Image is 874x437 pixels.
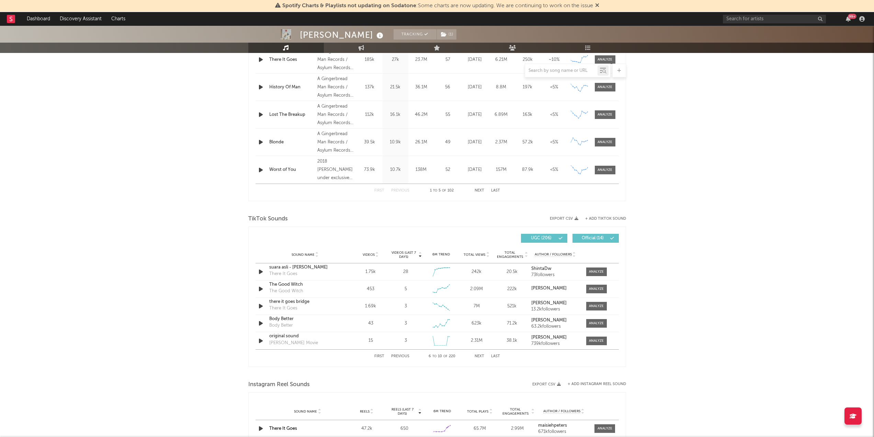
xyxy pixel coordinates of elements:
[410,139,432,146] div: 26.1M
[248,215,288,223] span: TikTok Sounds
[423,352,461,361] div: 6 10 220
[531,324,579,329] div: 63.2k followers
[443,355,447,358] span: of
[531,307,579,312] div: 13.2k followers
[490,139,513,146] div: 2.37M
[531,318,579,323] a: [PERSON_NAME]
[543,56,566,63] div: ~ 10 %
[463,111,486,118] div: [DATE]
[490,166,513,173] div: 157M
[490,56,513,63] div: 6.21M
[578,217,626,221] button: + Add TikTok Sound
[374,354,384,358] button: First
[410,84,432,91] div: 36.1M
[410,166,432,173] div: 138M
[269,84,314,91] a: History Of Man
[496,320,528,327] div: 71.2k
[585,217,626,221] button: + Add TikTok Sound
[425,252,457,257] div: 6M Trend
[531,286,579,291] a: [PERSON_NAME]
[436,84,460,91] div: 56
[292,253,315,257] span: Sound Name
[521,234,567,243] button: UGC(206)
[500,425,535,432] div: 2.99M
[543,166,566,173] div: <5%
[543,409,580,414] span: Author / Followers
[405,337,407,344] div: 3
[496,286,528,293] div: 222k
[359,56,381,63] div: 185k
[384,111,407,118] div: 16.1k
[317,47,355,72] div: A Gingerbread Man Records / Asylum Records UK release, Under exclusive license to Warner Music UK...
[355,337,387,344] div: 15
[475,189,484,193] button: Next
[403,269,408,275] div: 28
[531,335,567,340] strong: [PERSON_NAME]
[531,266,579,271] a: ShintaDw
[390,251,418,259] span: Videos (last 7 days)
[525,236,557,240] span: UGC ( 206 )
[269,139,314,146] div: Blonde
[317,75,355,100] div: A Gingerbread Man Records / Asylum Records UK release, Under exclusive license to Warner Music UK...
[22,12,55,26] a: Dashboard
[490,111,513,118] div: 6.89M
[269,322,293,329] div: Body Better
[359,84,381,91] div: 137k
[269,333,341,340] a: original sound
[538,429,590,434] div: 671k followers
[359,111,381,118] div: 112k
[410,111,432,118] div: 46.2M
[423,187,461,195] div: 1 5 102
[491,354,500,358] button: Last
[405,286,407,293] div: 5
[269,316,341,323] a: Body Better
[363,253,375,257] span: Videos
[410,56,432,63] div: 23.7M
[436,111,460,118] div: 55
[538,423,590,428] a: maisiehpeters
[461,286,492,293] div: 2.09M
[496,303,528,310] div: 521k
[355,303,387,310] div: 1.69k
[543,84,566,91] div: <5%
[572,234,619,243] button: Official(14)
[491,189,500,193] button: Last
[442,189,446,192] span: of
[531,335,579,340] a: [PERSON_NAME]
[531,273,579,277] div: 73 followers
[464,253,485,257] span: Total Views
[317,130,355,155] div: A Gingerbread Man Records / Asylum Records UK release, Under exclusive license to Warner Music UK...
[516,166,539,173] div: 87.9k
[531,301,567,305] strong: [PERSON_NAME]
[269,264,341,271] a: suara asli - [PERSON_NAME]
[461,269,492,275] div: 242k
[463,139,486,146] div: [DATE]
[317,157,355,182] div: 2018 [PERSON_NAME] under exclusive licence to Atlantic Records UK, a division of Warner Music UK ...
[531,341,579,346] div: 739k followers
[269,56,314,63] a: There It Goes
[269,111,314,118] a: Lost The Breakup
[543,111,566,118] div: <5%
[282,3,593,9] span: : Some charts are now updating. We are continuing to work on the issue
[359,139,381,146] div: 39.5k
[461,337,492,344] div: 2.31M
[269,166,314,173] div: Worst of You
[463,166,486,173] div: [DATE]
[535,252,572,257] span: Author / Followers
[436,56,460,63] div: 57
[461,303,492,310] div: 7M
[436,166,460,173] div: 52
[531,301,579,306] a: [PERSON_NAME]
[561,382,626,386] div: + Add Instagram Reel Sound
[405,303,407,310] div: 3
[269,281,341,288] a: The Good Witch
[496,337,528,344] div: 38.1k
[516,84,539,91] div: 197k
[531,318,567,323] strong: [PERSON_NAME]
[269,298,341,305] div: there it goes bridge
[467,409,488,414] span: Total Plays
